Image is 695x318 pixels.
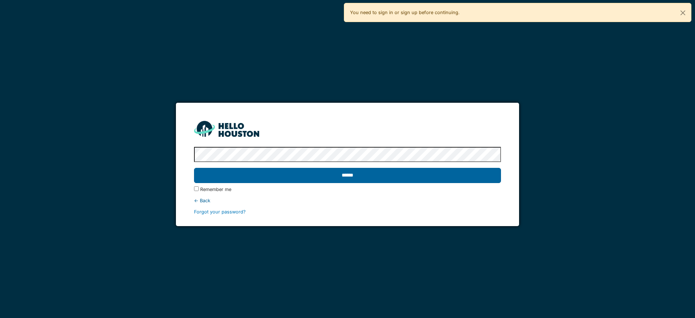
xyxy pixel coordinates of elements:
[344,3,691,22] div: You need to sign in or sign up before continuing.
[194,209,246,215] a: Forgot your password?
[194,197,501,204] div: ← Back
[675,3,691,22] button: Close
[200,186,231,193] label: Remember me
[194,121,259,136] img: HH_line-BYnF2_Hg.png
